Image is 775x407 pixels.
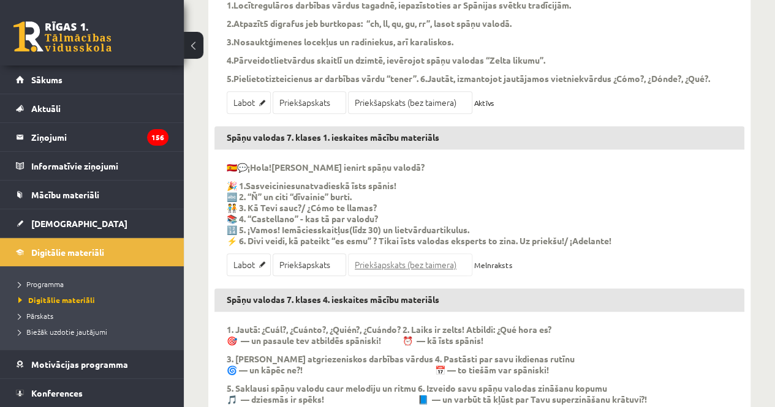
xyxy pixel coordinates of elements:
[13,21,112,52] a: Rīgas 1. Tālmācības vidusskola
[18,295,95,305] span: Digitālie materiāli
[16,152,168,180] a: Informatīvie ziņojumi
[233,54,274,65] strong: Pārveidot
[227,383,416,405] p: 5.⁠ ⁠Saklausi spāņu valodu caur melodiju un ritmu 🎵 — dziesmās ir spēks!
[16,238,168,266] a: Digitālie materiāli
[227,18,512,29] p: 2. 5 digrafus jeb burtkopas: “ch, ll, qu, gu, rr”, lasot spāņu valodā.
[227,324,401,346] p: 1.⁠ ⁠Jautā: ¿Cuál?, ¿Cuánto?, ¿Quién?, ¿Cuándo? 🎯 — un pasaule tev atbildēs spāniski!
[431,224,467,235] strong: artikulus
[16,65,168,94] a: Sākums
[18,294,172,305] a: Digitālie materiāli
[16,123,168,151] a: Ziņojumi156
[16,379,168,407] a: Konferences
[147,129,168,146] i: 156
[214,288,744,312] h3: Spāņu valodas 7. klases 4. ieskaites mācību materiāls
[233,36,268,47] strong: Nosaukt
[474,98,494,108] span: Aktīvs
[18,326,172,337] a: Biežāk uzdotie jautājumi
[16,94,168,122] a: Aktuāli
[348,91,472,114] a: Priekšapskats (bez taimera)
[16,181,168,209] a: Mācību materiāli
[31,218,127,229] span: [DEMOGRAPHIC_DATA]
[246,180,295,191] strong: Sasveicinies
[31,74,62,85] span: Sākums
[233,73,269,84] strong: Pielietot
[31,103,61,114] span: Aktuāli
[305,180,340,191] strong: atvadies
[520,235,611,246] p: Uz priekšu!/ ¡Adelante!
[227,91,271,114] a: Labot
[227,73,418,84] p: 5. izteicienus ar darbības vārdu “tener”.
[273,253,346,276] a: Priekšapskats
[420,73,710,84] p: 6. , izmantojot jautājamos vietniekvārdus ¿Cómo?, ¿Dónde?, ¿Qué?.
[227,253,271,276] a: Labot
[427,73,453,84] strong: Jautāt
[474,260,513,270] span: Melnraksts
[31,189,99,200] span: Mācību materiāli
[251,213,295,224] strong: Castellano
[31,152,168,180] legend: Informatīvie ziņojumi
[18,278,172,289] a: Programma
[273,91,346,114] a: Priekšapskats
[317,224,349,235] strong: skaitļus
[403,324,551,346] p: 2.⁠ ⁠Laiks ir zelts! Atbildi: ¿Qué hora es? ⏰ — kā īsts spānis!
[31,123,168,151] legend: Ziņojumi
[227,36,453,47] p: 3. ģimenes locekļus un radiniekus, arī karaliskos.
[227,162,425,173] p: 🇪🇸💬 [PERSON_NAME] ienirt spāņu valodā?
[18,311,53,321] span: Pārskats
[311,202,373,213] strong: Cómo te llamas
[248,162,271,173] strong: ¡Hola!
[18,327,107,337] span: Biežāk uzdotie jautājumi
[31,387,83,398] span: Konferences
[18,279,64,289] span: Programma
[18,310,172,321] a: Pārskats
[31,247,104,258] span: Digitālie materiāli
[335,235,368,246] strong: es esmu
[227,353,433,375] p: 3.⁠ ⁠[PERSON_NAME] atgriezeniskos darbības vārdus 🌀 — un kāpēc ne?!
[227,54,545,65] p: 4. lietvārdus skaitlī un dzimtē, ievērojot spāņu valodas “Zelta likumu”.
[214,126,744,149] h3: Spāņu valodas 7. klases 1. ieskaites mācību materiāls
[227,180,518,246] p: 🎉 1. un kā īsts spānis! 🔤 2. “ ” un citi “dīvainie” burti. 🧑‍🤝‍🧑 3. Kā Tevi sauc?/ ¿ ? 📚 4. “ ” -...
[16,350,168,378] a: Motivācijas programma
[251,191,258,202] strong: Ñ
[31,359,128,370] span: Motivācijas programma
[435,353,575,375] p: 4.⁠ ⁠Pastāsti par savu ikdienas rutīnu 📅 — to tiešām var spāniski!
[348,253,472,276] a: Priekšapskats (bez taimera)
[16,209,168,237] a: [DEMOGRAPHIC_DATA]
[418,383,647,405] p: 6.⁠ ⁠Izveido savu spāņu valodas zināšanu kopumu 📘 — un varbūt tā kļūst par Tavu superzināšanu krā...
[233,18,263,29] strong: Atpazīt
